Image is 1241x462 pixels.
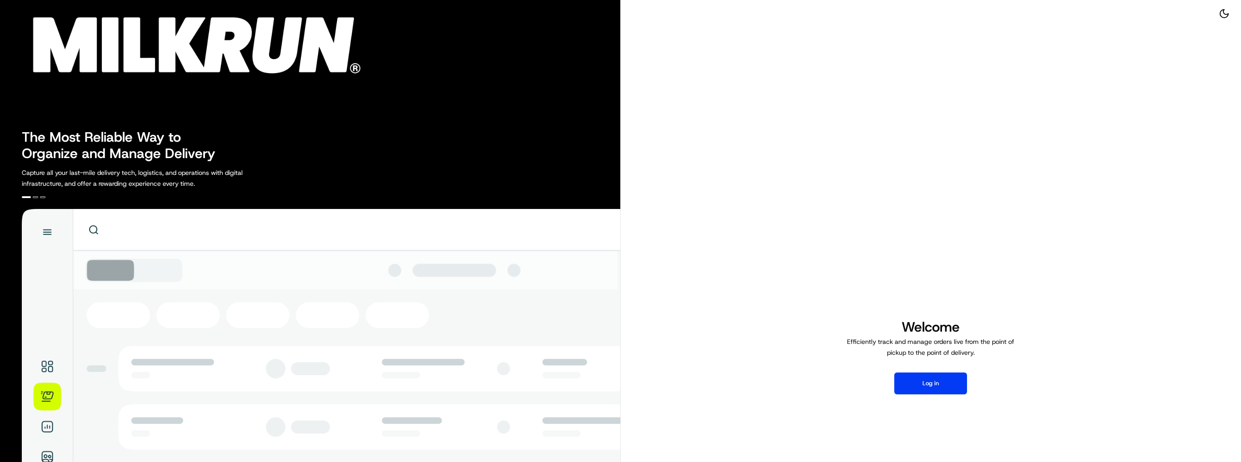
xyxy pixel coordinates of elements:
[843,336,1018,358] p: Efficiently track and manage orders live from the point of pickup to the point of delivery.
[22,129,225,162] h2: The Most Reliable Way to Organize and Manage Delivery
[5,5,371,78] img: Company Logo
[843,318,1018,336] h1: Welcome
[894,373,967,394] button: Log in
[22,167,284,189] p: Capture all your last-mile delivery tech, logistics, and operations with digital infrastructure, ...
